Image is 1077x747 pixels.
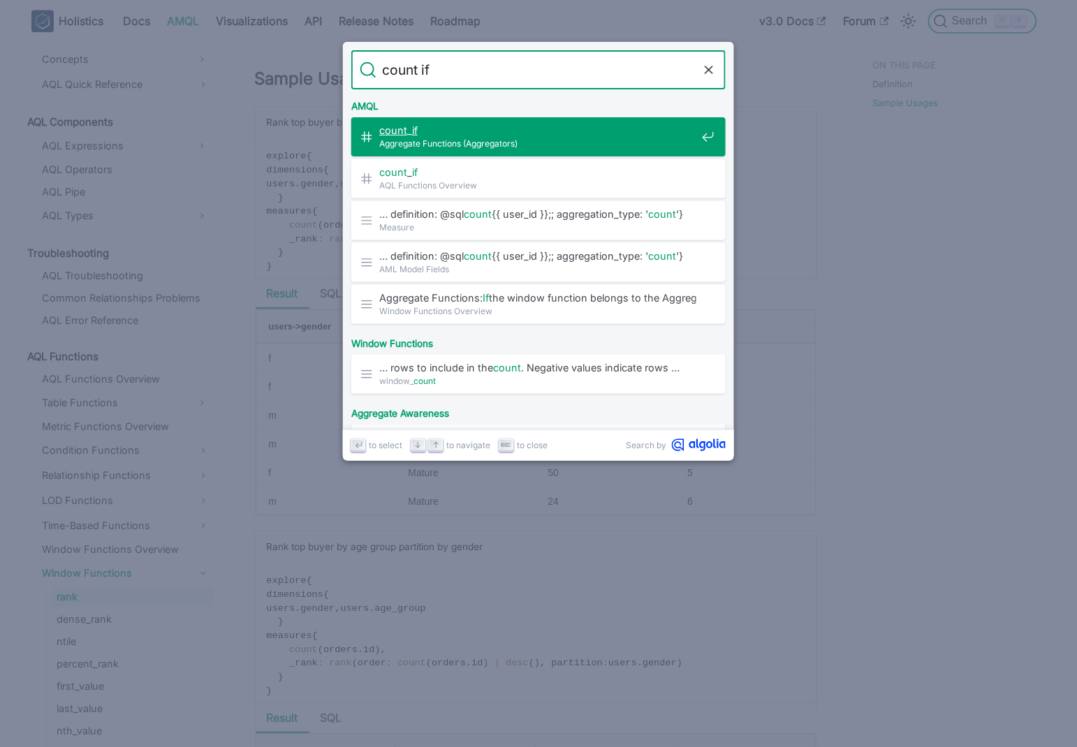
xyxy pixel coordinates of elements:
[351,117,726,156] a: count_if​Aggregate Functions (Aggregators)
[351,201,726,240] a: … definition: @sqlcount{{ user_id }};; aggregation_type: 'count'}Measure
[353,440,364,450] svg: Enter key
[431,440,441,450] svg: Arrow up
[412,124,418,136] mark: if
[369,438,402,452] span: to select
[379,361,696,374] span: … rows to include in the . Negative values indicate rows …
[446,438,490,452] span: to navigate
[483,292,489,304] mark: If
[701,61,717,78] button: Clear the query
[413,376,436,386] mark: count
[379,304,696,318] span: Window Functions Overview
[517,438,548,452] span: to close
[379,291,696,304] span: Aggregate Functions: the window function belongs to the Aggregate …
[351,243,726,282] a: … definition: @sqlcount{{ user_id }};; aggregation_type: 'count'}AML Model Fields
[379,124,407,136] mark: count
[379,249,696,262] span: … definition: @sql {{ user_id }};; aggregation_type: ' '}
[379,262,696,276] span: AML Model Fields
[379,165,696,179] span: _
[413,440,423,450] svg: Arrow down
[648,208,676,220] mark: count
[351,424,726,464] a: Ifwe try to use transactions.count_transactions in …FAQs
[626,438,666,452] span: Search by
[376,50,701,89] input: Search docs
[379,166,407,178] mark: count
[379,137,696,150] span: Aggregate Functions (Aggregators)
[412,166,418,178] mark: if
[379,221,696,234] span: Measure
[464,208,492,220] mark: count
[349,89,728,117] div: AMQL
[493,362,521,373] mark: count
[351,285,726,324] a: Aggregate Functions:Ifthe window function belongs to the Aggregate …Window Functions Overview
[501,440,511,450] svg: Escape key
[349,327,728,355] div: Window Functions
[379,207,696,221] span: … definition: @sql {{ user_id }};; aggregation_type: ' '}
[351,159,726,198] a: count_ifAQL Functions Overview
[626,438,726,452] a: Search byAlgolia
[648,250,676,262] mark: count
[379,124,696,137] span: _ ​
[379,179,696,192] span: AQL Functions Overview
[349,397,728,424] div: Aggregate Awareness
[464,250,492,262] mark: count
[379,374,696,387] span: window_
[672,438,726,452] svg: Algolia
[351,355,726,394] a: … rows to include in thecount. Negative values indicate rows …window_count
